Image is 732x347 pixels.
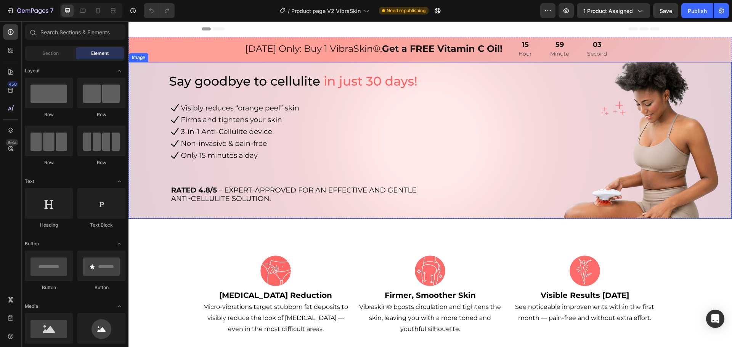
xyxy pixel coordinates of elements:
div: Image [2,33,18,40]
div: Row [77,159,125,166]
div: Heading [25,222,73,229]
button: 1 product assigned [577,3,650,18]
input: Search Sections & Elements [25,24,125,40]
img: gempages_572554177977255064-8c74c876-e540-4e41-b35a-90d27eb24bb2.png [132,234,162,265]
div: Row [25,159,73,166]
div: Button [25,284,73,291]
div: 450 [7,81,18,87]
div: Publish [688,7,707,15]
iframe: Design area [128,21,732,347]
span: Layout [25,67,40,74]
p: Second [459,28,478,37]
strong: [MEDICAL_DATA] Reduction [91,269,204,278]
div: Open Intercom Messenger [706,310,724,328]
span: / [288,7,290,15]
span: Element [91,50,109,57]
button: 7 [3,3,57,18]
span: Toggle open [113,175,125,187]
div: Button [77,284,125,291]
div: 15 [390,19,403,28]
button: Save [653,3,678,18]
button: Publish [681,3,713,18]
div: Text Block [77,222,125,229]
div: 59 [422,19,440,28]
p: 7 [50,6,53,15]
span: Product page V2 VibraSkin [291,7,361,15]
span: Need republishing [387,7,425,14]
span: Section [42,50,59,57]
img: gempages_572554177977255064-26a6e587-8102-45a8-970c-7b25ee747a9f.png [0,41,603,198]
strong: Visible Results [DATE] [412,269,501,278]
p: Vibraskin® boosts circulation and tightens the skin, leaving you with a more toned and youthful s... [228,269,375,313]
span: Toggle open [113,65,125,77]
div: Beta [6,139,18,146]
p: Hour [390,28,403,37]
div: Row [25,111,73,118]
span: Toggle open [113,238,125,250]
p: Minute [422,28,440,37]
span: Button [25,240,39,247]
img: gempages_572554177977255064-7e81bc34-94d0-4961-ab55-6ab321a1a85f.png [441,234,472,265]
span: Save [660,8,672,14]
div: 03 [459,19,478,28]
span: 1 product assigned [583,7,633,15]
div: Undo/Redo [144,3,175,18]
div: Row [77,111,125,118]
p: Micro-vibrations target stubborn fat deposits to visibly reduce the look of [MEDICAL_DATA] — even... [74,269,221,313]
span: Media [25,303,38,310]
span: Text [25,178,34,185]
span: Toggle open [113,300,125,312]
strong: Get a FREE Vitamin C Oil! [254,22,374,33]
img: gempages_572554177977255064-dcf15d37-fa93-4988-b998-e420fca58996.png [286,234,317,265]
strong: Firmer, Smoother Skin [256,269,347,278]
span: See noticeable improvements within the first month — pain-free and without extra effort. [387,282,526,300]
